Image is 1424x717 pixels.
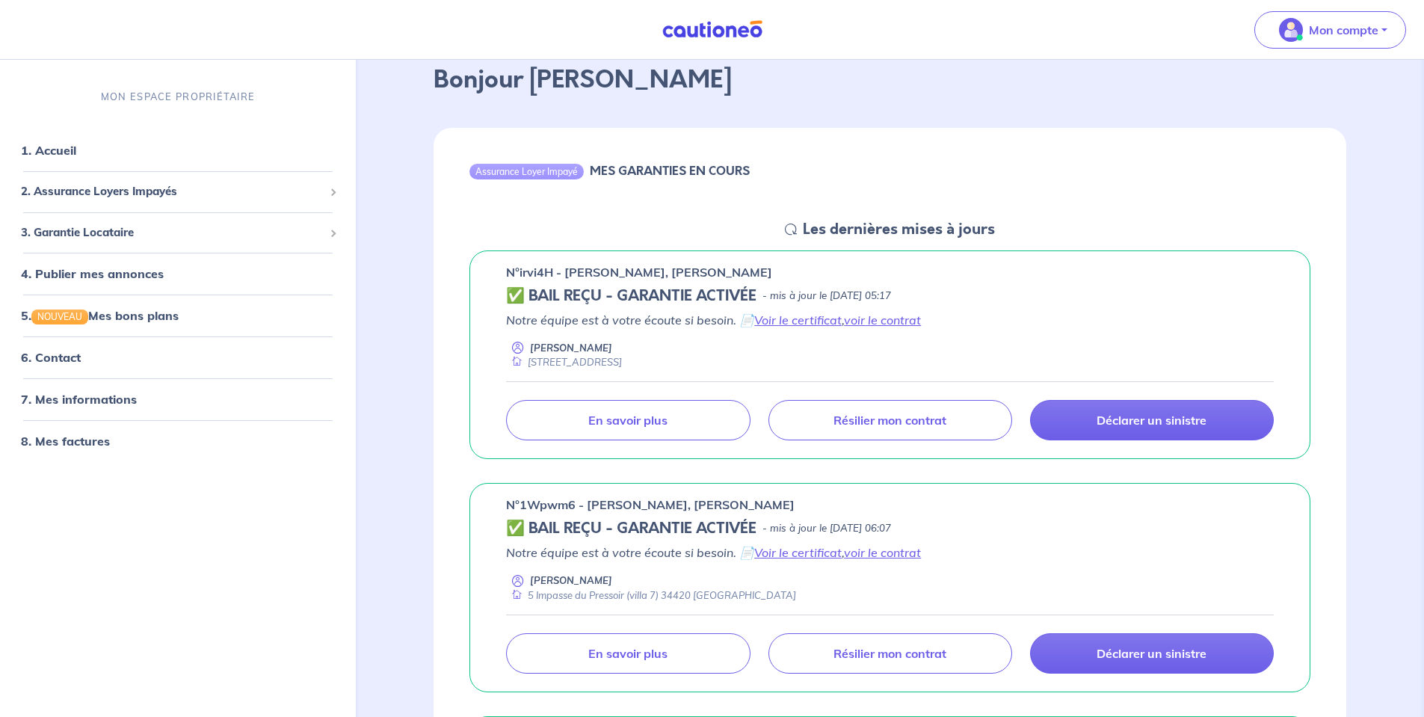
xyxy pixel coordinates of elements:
p: En savoir plus [588,413,668,428]
div: 6. Contact [6,342,350,372]
p: MON ESPACE PROPRIÉTAIRE [101,90,255,104]
a: Déclarer un sinistre [1030,633,1274,674]
p: Déclarer un sinistre [1097,646,1206,661]
img: Cautioneo [656,20,768,39]
a: 4. Publier mes annonces [21,266,164,281]
div: 3. Garantie Locataire [6,218,350,247]
div: state: CONTRACT-VALIDATED, Context: NEW,MAYBE-CERTIFICATE,RELATIONSHIP,LESSOR-DOCUMENTS [506,287,1274,305]
p: n°irvi4H - [PERSON_NAME], [PERSON_NAME] [506,263,772,281]
p: - mis à jour le [DATE] 06:07 [762,521,891,536]
p: n°1Wpwm6 - [PERSON_NAME], [PERSON_NAME] [506,496,795,514]
a: En savoir plus [506,400,750,440]
p: Mon compte [1309,21,1378,39]
div: 5.NOUVEAUMes bons plans [6,301,350,330]
div: 4. Publier mes annonces [6,259,350,289]
h5: ✅ BAIL REÇU - GARANTIE ACTIVÉE [506,520,756,538]
p: [PERSON_NAME] [530,573,612,588]
a: 7. Mes informations [21,392,137,407]
a: 5.NOUVEAUMes bons plans [21,308,179,323]
a: voir le contrat [844,313,921,327]
div: Assurance Loyer Impayé [469,164,584,179]
p: Résilier mon contrat [833,646,946,661]
a: Déclarer un sinistre [1030,400,1274,440]
a: Voir le certificat [754,313,842,327]
h5: Les dernières mises à jours [803,221,995,239]
img: illu_account_valid_menu.svg [1279,18,1303,42]
div: 1. Accueil [6,135,350,165]
a: Résilier mon contrat [768,400,1012,440]
p: - mis à jour le [DATE] 05:17 [762,289,891,304]
span: 2. Assurance Loyers Impayés [21,183,324,200]
p: [PERSON_NAME] [530,341,612,355]
a: Voir le certificat [754,545,842,560]
a: En savoir plus [506,633,750,674]
p: Déclarer un sinistre [1097,413,1206,428]
div: 8. Mes factures [6,426,350,456]
p: En savoir plus [588,646,668,661]
a: 8. Mes factures [21,434,110,449]
div: 2. Assurance Loyers Impayés [6,177,350,206]
h5: ✅ BAIL REÇU - GARANTIE ACTIVÉE [506,287,756,305]
span: 3. Garantie Locataire [21,224,324,241]
p: Résilier mon contrat [833,413,946,428]
div: state: CONTRACT-VALIDATED, Context: NEW,MAYBE-CERTIFICATE,COLOCATION,LESSOR-DOCUMENTS [506,520,1274,538]
div: [STREET_ADDRESS] [506,355,622,369]
button: illu_account_valid_menu.svgMon compte [1254,11,1406,49]
div: 7. Mes informations [6,384,350,414]
a: Résilier mon contrat [768,633,1012,674]
p: Notre équipe est à votre écoute si besoin. 📄 , [506,544,1274,561]
a: 6. Contact [21,350,81,365]
a: voir le contrat [844,545,921,560]
a: 1. Accueil [21,143,76,158]
div: 5 Impasse du Pressoir (villa 7) 34420 [GEOGRAPHIC_DATA] [506,588,796,603]
p: Bonjour [PERSON_NAME] [434,62,1346,98]
h6: MES GARANTIES EN COURS [590,164,750,178]
p: Notre équipe est à votre écoute si besoin. 📄 , [506,311,1274,329]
